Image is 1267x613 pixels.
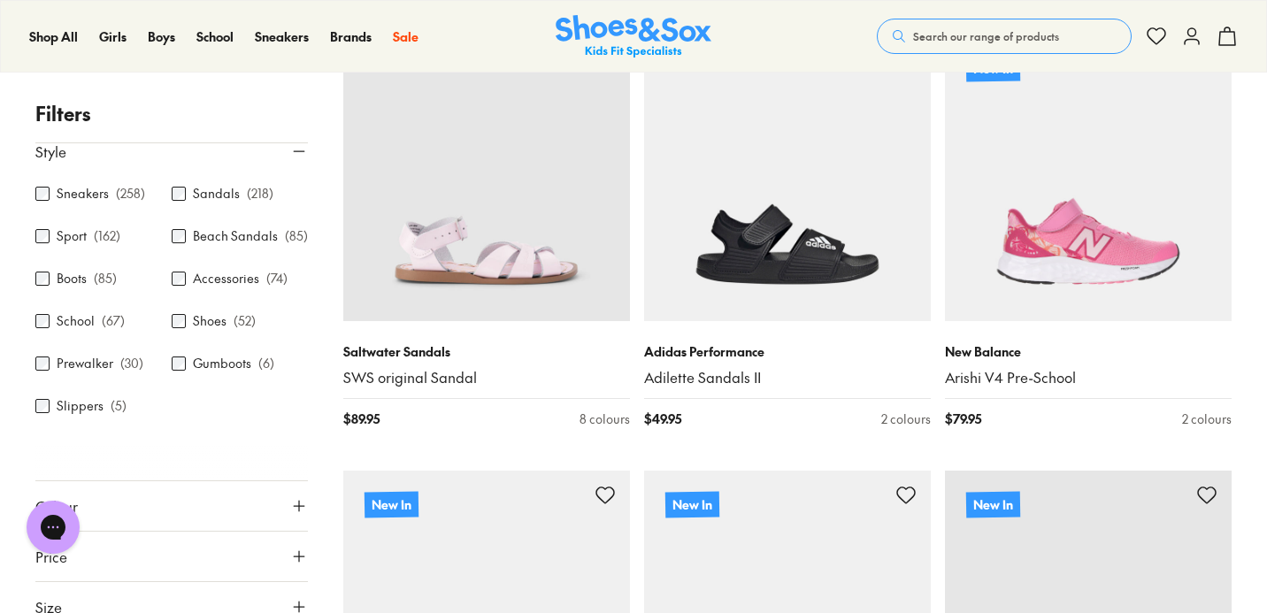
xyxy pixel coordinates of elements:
[57,355,113,373] label: Prewalker
[966,492,1020,518] p: New In
[234,312,256,331] p: ( 52 )
[196,27,234,45] span: School
[193,312,227,331] label: Shoes
[285,227,308,246] p: ( 85 )
[196,27,234,46] a: School
[330,27,372,46] a: Brands
[193,355,251,373] label: Gumboots
[580,410,630,428] div: 8 colours
[57,270,87,288] label: Boots
[193,227,278,246] label: Beach Sandals
[877,19,1132,54] button: Search our range of products
[945,34,1232,321] a: New In
[393,27,418,46] a: Sale
[556,15,711,58] a: Shoes & Sox
[120,355,143,373] p: ( 30 )
[102,312,125,331] p: ( 67 )
[57,397,104,416] label: Slippers
[255,27,309,46] a: Sneakers
[644,342,931,361] p: Adidas Performance
[29,27,78,45] span: Shop All
[99,27,127,45] span: Girls
[35,141,66,162] span: Style
[99,27,127,46] a: Girls
[644,410,681,428] span: $ 49.95
[343,410,380,428] span: $ 89.95
[330,27,372,45] span: Brands
[945,368,1232,387] a: Arishi V4 Pre-School
[556,15,711,58] img: SNS_Logo_Responsive.svg
[94,227,120,246] p: ( 162 )
[365,492,418,518] p: New In
[116,185,145,203] p: ( 258 )
[35,532,308,581] button: Price
[255,27,309,45] span: Sneakers
[29,27,78,46] a: Shop All
[18,494,88,560] iframe: Gorgias live chat messenger
[35,481,308,531] button: Colour
[193,270,259,288] label: Accessories
[57,312,95,331] label: School
[644,368,931,387] a: Adilette Sandals II
[945,410,981,428] span: $ 79.95
[913,28,1059,44] span: Search our range of products
[193,185,240,203] label: Sandals
[35,126,308,176] button: Style
[881,410,931,428] div: 2 colours
[665,492,719,518] p: New In
[148,27,175,46] a: Boys
[258,355,274,373] p: ( 6 )
[393,27,418,45] span: Sale
[57,227,87,246] label: Sport
[57,185,109,203] label: Sneakers
[247,185,273,203] p: ( 218 )
[111,397,127,416] p: ( 5 )
[266,270,288,288] p: ( 74 )
[148,27,175,45] span: Boys
[35,99,308,128] p: Filters
[343,342,630,361] p: Saltwater Sandals
[1182,410,1232,428] div: 2 colours
[945,342,1232,361] p: New Balance
[343,368,630,387] a: SWS original Sandal
[94,270,117,288] p: ( 85 )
